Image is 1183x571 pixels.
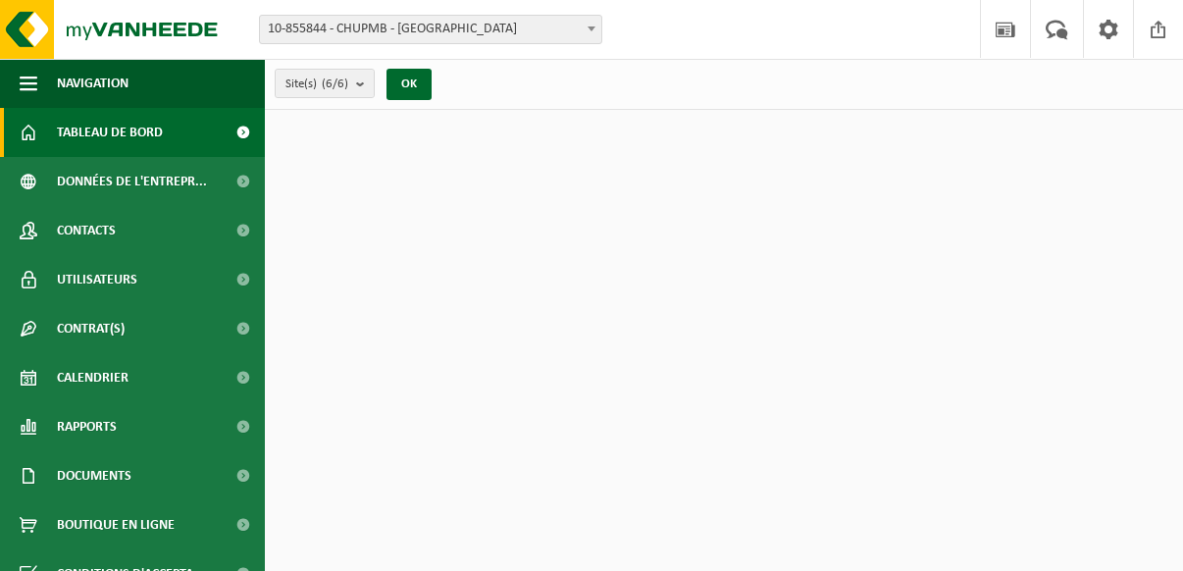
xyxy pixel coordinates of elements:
[57,157,207,206] span: Données de l'entrepr...
[57,353,129,402] span: Calendrier
[259,15,602,44] span: 10-855844 - CHUPMB - MONS
[57,451,131,500] span: Documents
[57,255,137,304] span: Utilisateurs
[285,70,348,99] span: Site(s)
[57,59,129,108] span: Navigation
[57,402,117,451] span: Rapports
[386,69,432,100] button: OK
[10,528,328,571] iframe: chat widget
[57,500,175,549] span: Boutique en ligne
[57,108,163,157] span: Tableau de bord
[260,16,601,43] span: 10-855844 - CHUPMB - MONS
[275,69,375,98] button: Site(s)(6/6)
[57,304,125,353] span: Contrat(s)
[322,78,348,90] count: (6/6)
[57,206,116,255] span: Contacts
